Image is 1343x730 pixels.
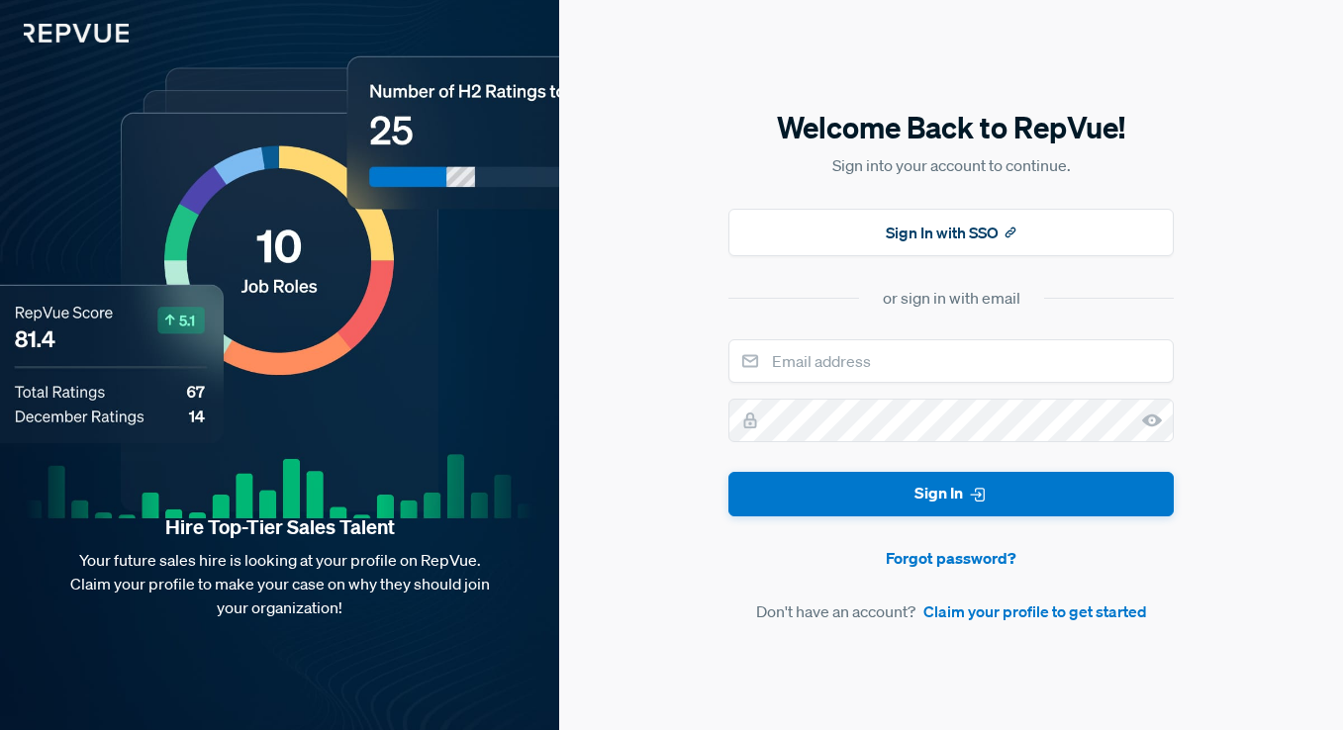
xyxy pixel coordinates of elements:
[728,546,1174,570] a: Forgot password?
[728,107,1174,148] h5: Welcome Back to RepVue!
[32,514,528,540] strong: Hire Top-Tier Sales Talent
[923,599,1147,623] a: Claim your profile to get started
[32,548,528,619] p: Your future sales hire is looking at your profile on RepVue. Claim your profile to make your case...
[728,339,1174,383] input: Email address
[728,599,1174,623] article: Don't have an account?
[728,472,1174,516] button: Sign In
[883,286,1020,310] div: or sign in with email
[728,153,1174,177] p: Sign into your account to continue.
[728,209,1174,256] button: Sign In with SSO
